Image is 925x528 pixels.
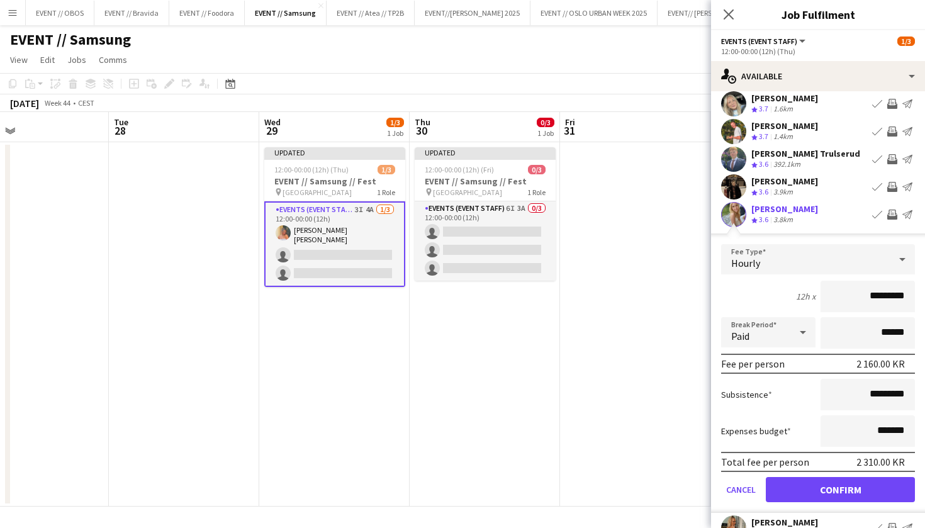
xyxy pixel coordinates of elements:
[67,54,86,65] span: Jobs
[169,1,245,25] button: EVENT // Foodora
[771,187,795,198] div: 3.9km
[731,257,760,269] span: Hourly
[897,37,915,46] span: 1/3
[537,128,554,138] div: 1 Job
[415,147,556,157] div: Updated
[771,132,795,142] div: 1.4km
[78,98,94,108] div: CEST
[5,52,33,68] a: View
[94,1,169,25] button: EVENT // Bravida
[711,61,925,91] div: Available
[759,187,768,196] span: 3.6
[10,97,39,110] div: [DATE]
[751,93,818,104] div: [PERSON_NAME]
[387,128,403,138] div: 1 Job
[721,389,772,400] label: Subsistence
[245,1,327,25] button: EVENT // Samsung
[274,165,349,174] span: 12:00-00:00 (12h) (Thu)
[759,132,768,141] span: 3.7
[751,148,860,159] div: [PERSON_NAME] Trulserud
[26,1,94,25] button: EVENT // OBOS
[94,52,132,68] a: Comms
[766,477,915,502] button: Confirm
[264,147,405,157] div: Updated
[42,98,73,108] span: Week 44
[378,165,395,174] span: 1/3
[856,357,905,370] div: 2 160.00 KR
[530,1,658,25] button: EVENT // OSLO URBAN WEEK 2025
[99,54,127,65] span: Comms
[759,104,768,113] span: 3.7
[415,176,556,187] h3: EVENT // Samsung // Fest
[114,116,128,128] span: Tue
[731,330,749,342] span: Paid
[10,30,131,49] h1: EVENT // Samsung
[415,147,556,281] app-job-card: Updated12:00-00:00 (12h) (Fri)0/3EVENT // Samsung // Fest [GEOGRAPHIC_DATA]1 RoleEvents (Event St...
[796,291,816,302] div: 12h x
[10,54,28,65] span: View
[721,477,761,502] button: Cancel
[537,118,554,127] span: 0/3
[327,1,415,25] button: EVENT // Atea // TP2B
[721,425,791,437] label: Expenses budget
[527,188,546,197] span: 1 Role
[283,188,352,197] span: [GEOGRAPHIC_DATA]
[721,456,809,468] div: Total fee per person
[264,201,405,287] app-card-role: Events (Event Staff)3I4A1/312:00-00:00 (12h)[PERSON_NAME] [PERSON_NAME]
[35,52,60,68] a: Edit
[759,215,768,224] span: 3.6
[658,1,829,25] button: EVENT// [PERSON_NAME] [GEOGRAPHIC_DATA]
[751,203,818,215] div: [PERSON_NAME]
[264,176,405,187] h3: EVENT // Samsung // Fest
[721,357,785,370] div: Fee per person
[62,52,91,68] a: Jobs
[771,215,795,225] div: 3.8km
[751,120,818,132] div: [PERSON_NAME]
[425,165,494,174] span: 12:00-00:00 (12h) (Fri)
[565,116,575,128] span: Fri
[415,1,530,25] button: EVENT//[PERSON_NAME] 2025
[433,188,502,197] span: [GEOGRAPHIC_DATA]
[751,176,818,187] div: [PERSON_NAME]
[528,165,546,174] span: 0/3
[264,116,281,128] span: Wed
[112,123,128,138] span: 28
[262,123,281,138] span: 29
[711,6,925,23] h3: Job Fulfilment
[771,159,803,170] div: 392.1km
[563,123,575,138] span: 31
[413,123,430,138] span: 30
[721,37,807,46] button: Events (Event Staff)
[386,118,404,127] span: 1/3
[40,54,55,65] span: Edit
[759,159,768,169] span: 3.6
[415,201,556,281] app-card-role: Events (Event Staff)6I3A0/312:00-00:00 (12h)
[771,104,795,115] div: 1.6km
[856,456,905,468] div: 2 310.00 KR
[264,147,405,287] app-job-card: Updated12:00-00:00 (12h) (Thu)1/3EVENT // Samsung // Fest [GEOGRAPHIC_DATA]1 RoleEvents (Event St...
[751,517,818,528] div: [PERSON_NAME]
[415,116,430,128] span: Thu
[721,47,915,56] div: 12:00-00:00 (12h) (Thu)
[377,188,395,197] span: 1 Role
[721,37,797,46] span: Events (Event Staff)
